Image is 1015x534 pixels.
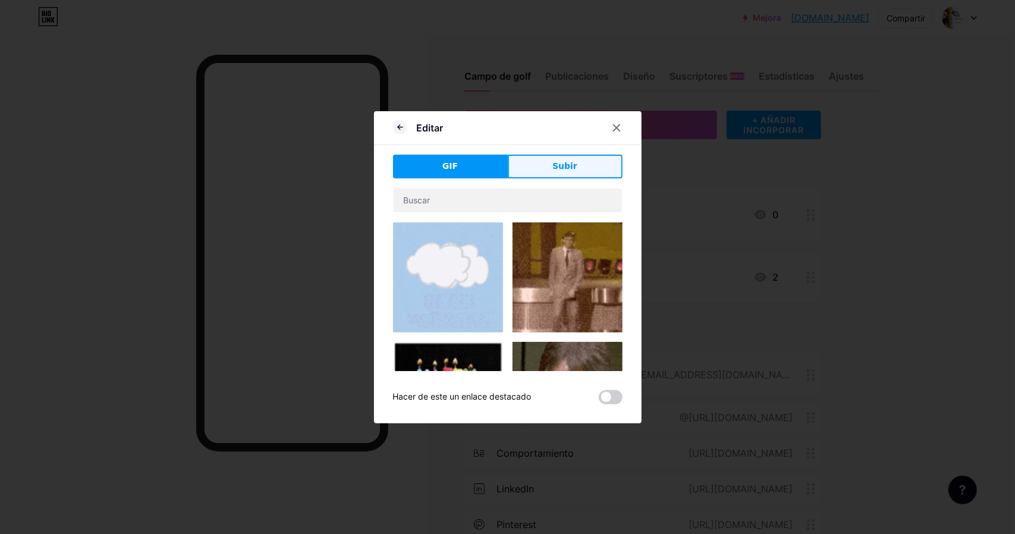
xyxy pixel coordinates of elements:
[393,155,508,178] button: GIF
[417,122,444,134] font: Editar
[393,222,503,332] img: Gihpy
[513,342,623,434] img: Gihpy
[552,161,577,171] font: Subir
[508,155,623,178] button: Subir
[393,391,532,401] font: Hacer de este un enlace destacado
[394,189,622,212] input: Buscar
[513,222,623,332] img: Gihpy
[393,342,503,421] img: Gihpy
[442,161,458,171] font: GIF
